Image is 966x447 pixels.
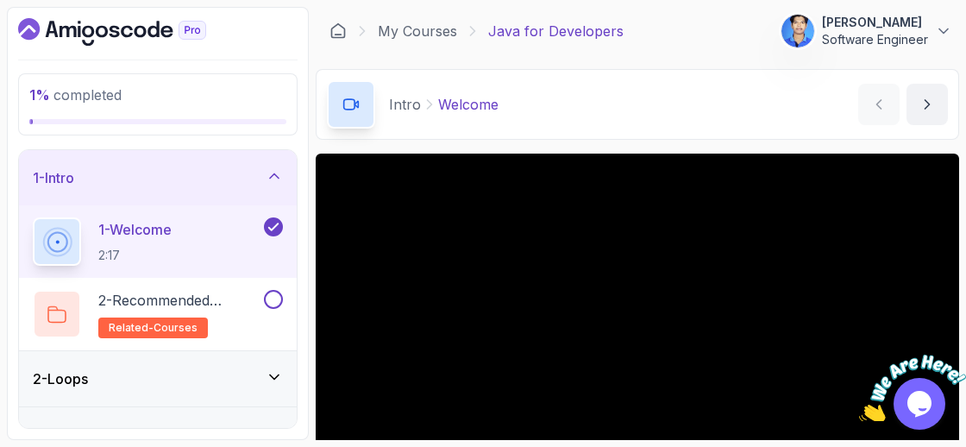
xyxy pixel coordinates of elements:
[98,247,172,264] p: 2:17
[109,321,198,335] span: related-courses
[19,150,297,205] button: 1-Intro
[858,84,900,125] button: previous content
[781,15,814,47] img: user profile image
[33,167,74,188] h3: 1 - Intro
[378,21,457,41] a: My Courses
[859,339,966,421] iframe: chat widget
[781,14,952,48] button: user profile image[PERSON_NAME]Software Engineer
[18,18,246,46] a: Dashboard
[33,217,283,266] button: 1-Welcome2:17
[29,86,50,104] span: 1 %
[19,351,297,406] button: 2-Loops
[33,290,283,338] button: 2-Recommended Coursesrelated-courses
[329,22,347,40] a: Dashboard
[389,94,421,115] p: Intro
[822,31,928,48] p: Software Engineer
[98,219,172,240] p: 1 - Welcome
[98,290,260,311] p: 2 - Recommended Courses
[822,14,928,31] p: [PERSON_NAME]
[33,425,133,445] h3: 3 - If Statements
[33,368,88,389] h3: 2 - Loops
[438,94,499,115] p: Welcome
[906,84,948,125] button: next content
[29,86,122,104] span: completed
[488,21,624,41] p: Java for Developers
